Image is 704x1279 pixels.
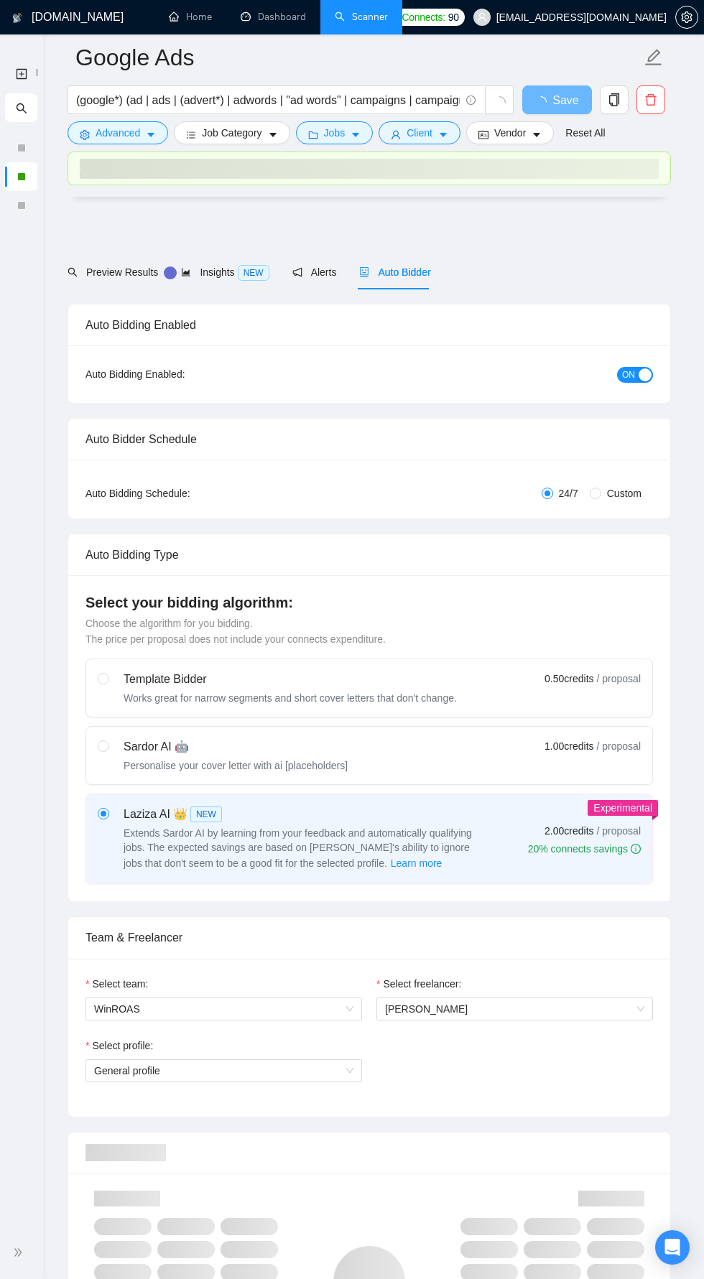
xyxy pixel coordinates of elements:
div: Auto Bidding Schedule: [85,485,274,501]
span: NEW [238,265,269,281]
span: caret-down [351,129,361,140]
span: ON [622,367,635,383]
span: NEW [190,806,222,822]
span: Jobs [324,125,346,141]
span: Preview Results [68,266,158,278]
div: Works great for narrow segments and short cover letters that don't change. [124,691,457,705]
span: area-chart [181,267,191,277]
div: Open Intercom Messenger [655,1230,690,1265]
span: user [477,12,487,22]
span: search [16,93,27,122]
button: settingAdvancedcaret-down [68,121,168,144]
button: Laziza AI NEWExtends Sardor AI by learning from your feedback and automatically qualifying jobs. ... [390,855,443,872]
button: Save [522,85,592,114]
span: Choose the algorithm for you bidding. The price per proposal does not include your connects expen... [85,618,386,645]
span: robot [359,267,369,277]
div: Tooltip anchor [164,266,177,279]
span: 24/7 [553,485,584,501]
span: Connects: [402,9,445,25]
div: Auto Bidding Enabled [85,304,653,345]
span: user [391,129,401,140]
div: Sardor AI 🤖 [124,738,348,755]
a: New Scanner [16,59,27,88]
span: 90 [448,9,459,25]
span: / proposal [597,824,641,838]
button: idcardVendorcaret-down [466,121,554,144]
button: userClientcaret-down [379,121,460,144]
span: 2.00 credits [545,823,593,839]
span: search [68,267,78,277]
img: logo [12,6,22,29]
a: homeHome [169,11,212,23]
button: copy [600,85,629,114]
span: info-circle [631,844,641,854]
label: Select freelancer: [376,976,461,992]
span: edit [644,48,663,67]
span: 👑 [173,806,187,823]
span: Experimental [593,802,652,814]
h4: Select your bidding algorithm: [85,592,653,613]
button: barsJob Categorycaret-down [174,121,290,144]
a: dashboardDashboard [241,11,306,23]
div: Auto Bidding Enabled: [85,366,274,382]
span: copy [601,93,628,106]
span: setting [80,129,90,140]
span: Job Category [202,125,261,141]
span: caret-down [146,129,156,140]
span: caret-down [268,129,278,140]
button: folderJobscaret-down [296,121,374,144]
a: setting [675,11,698,23]
span: WinROAS [94,998,353,1020]
span: Extends Sardor AI by learning from your feedback and automatically qualifying jobs. The expected ... [124,827,472,869]
span: Auto Bidder [359,266,430,278]
div: Template Bidder [124,671,457,688]
span: Client [407,125,432,141]
input: Scanner name... [75,39,642,75]
span: Learn more [391,855,443,871]
span: / proposal [597,739,641,753]
li: New Scanner [5,59,37,88]
span: / proposal [597,671,641,686]
li: My Scanners [5,93,37,220]
a: searchScanner [335,11,388,23]
div: Team & Freelancer [85,917,653,958]
span: setting [676,11,698,23]
span: notification [292,267,302,277]
span: caret-down [532,129,542,140]
span: delete [637,93,664,106]
a: Reset All [565,125,605,141]
span: 1.00 credits [545,738,593,754]
span: Custom [601,485,647,501]
span: 0.50 credits [545,671,593,687]
span: Alerts [292,266,337,278]
span: Select profile: [92,1038,153,1054]
span: info-circle [466,96,476,105]
button: delete [636,85,665,114]
span: bars [186,129,196,140]
div: Personalise your cover letter with ai [placeholders] [124,758,348,773]
span: Vendor [494,125,526,141]
div: Auto Bidding Type [85,534,653,575]
span: General profile [94,1060,353,1082]
span: caret-down [438,129,448,140]
input: Search Freelance Jobs... [76,91,460,109]
div: 20% connects savings [528,842,641,856]
span: double-right [13,1245,27,1260]
span: [PERSON_NAME] [385,1003,468,1015]
div: Laziza AI [124,806,483,823]
span: Insights [181,266,269,278]
label: Select team: [85,976,148,992]
div: Auto Bidder Schedule [85,419,653,460]
span: loading [493,96,506,109]
span: loading [535,96,552,108]
span: folder [308,129,318,140]
span: idcard [478,129,488,140]
span: Save [552,91,578,109]
button: setting [675,6,698,29]
span: Advanced [96,125,140,141]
